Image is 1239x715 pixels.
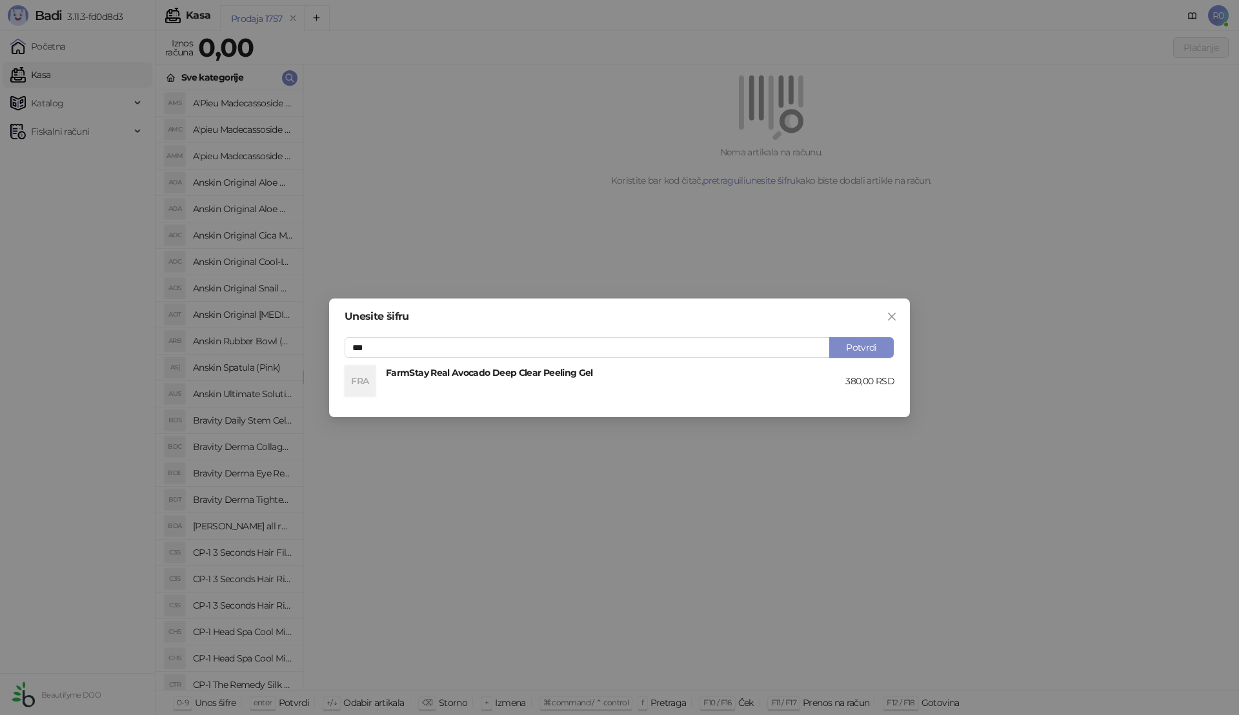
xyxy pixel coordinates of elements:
button: Close [881,306,902,327]
h4: FarmStay Real Avocado Deep Clear Peeling Gel [386,366,845,380]
div: FRA [345,366,376,397]
div: Unesite šifru [345,311,894,322]
button: Potvrdi [829,337,894,358]
div: 380,00 RSD [845,374,894,388]
span: close [887,311,897,322]
span: Zatvori [881,311,902,322]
